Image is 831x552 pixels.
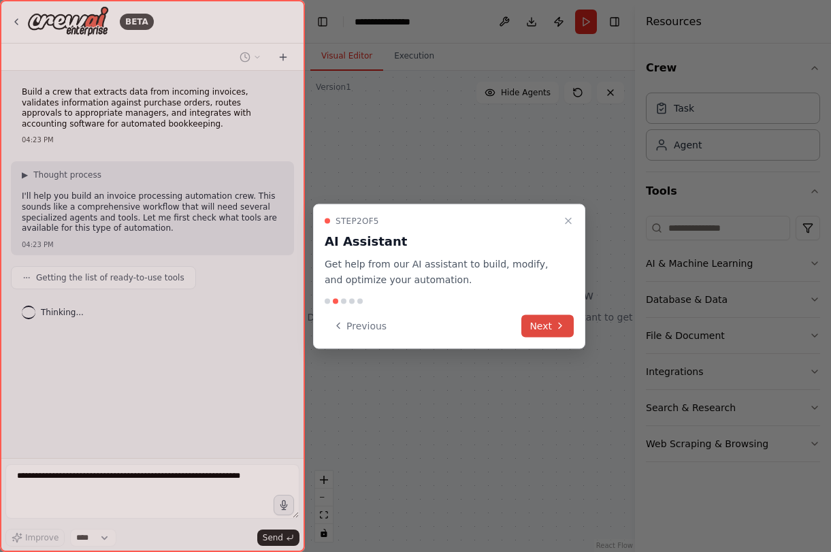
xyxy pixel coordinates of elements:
[521,314,574,337] button: Next
[325,257,557,288] p: Get help from our AI assistant to build, modify, and optimize your automation.
[325,232,557,251] h3: AI Assistant
[313,12,332,31] button: Hide left sidebar
[336,216,379,227] span: Step 2 of 5
[325,314,395,337] button: Previous
[560,213,576,229] button: Close walkthrough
